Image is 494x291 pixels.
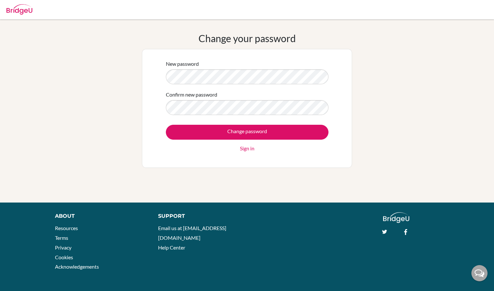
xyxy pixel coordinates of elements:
[55,263,99,270] a: Acknowledgements
[158,244,185,250] a: Help Center
[240,145,254,152] a: Sign in
[166,125,328,140] input: Change password
[383,212,409,223] img: logo_white@2x-f4f0deed5e89b7ecb1c2cc34c3e3d731f90f0f143d5ea2071677605dd97b5244.png
[55,212,144,220] div: About
[6,4,32,15] img: Bridge-U
[15,5,28,10] span: Help
[158,225,226,241] a: Email us at [EMAIL_ADDRESS][DOMAIN_NAME]
[55,244,71,250] a: Privacy
[55,225,78,231] a: Resources
[166,91,217,99] label: Confirm new password
[199,32,296,44] h1: Change your password
[158,212,240,220] div: Support
[55,235,68,241] a: Terms
[166,60,199,68] label: New password
[55,254,73,260] a: Cookies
